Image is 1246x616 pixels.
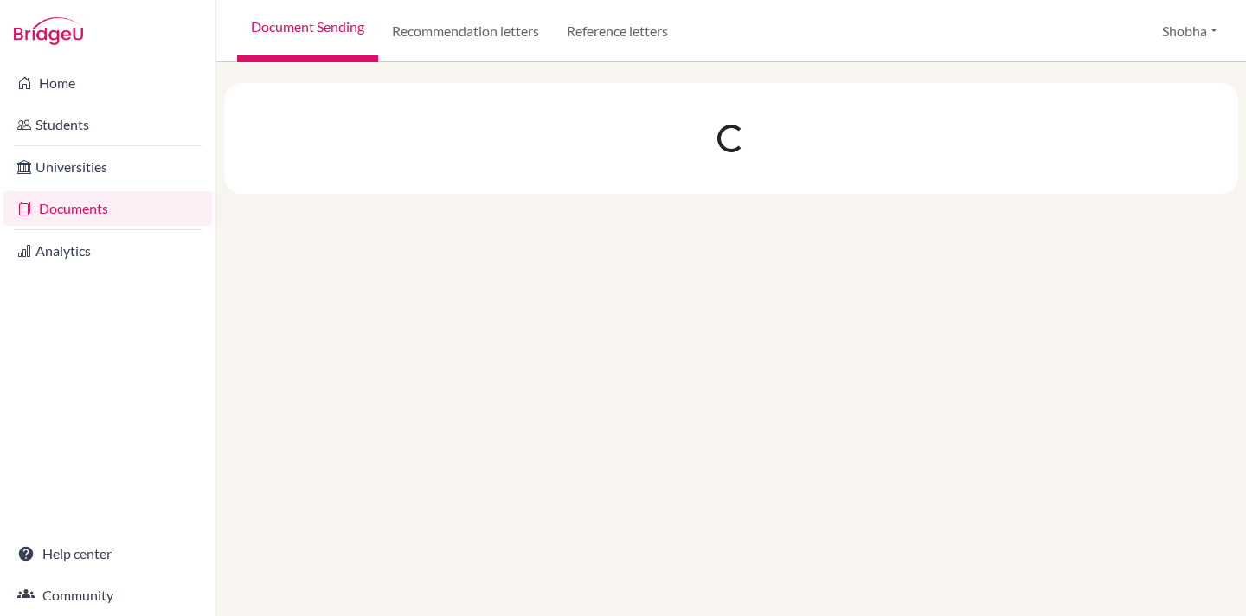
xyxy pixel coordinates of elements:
[1154,15,1225,48] button: Shobha
[3,191,212,226] a: Documents
[3,234,212,268] a: Analytics
[3,66,212,100] a: Home
[3,578,212,613] a: Community
[3,536,212,571] a: Help center
[14,17,83,45] img: Bridge-U
[3,107,212,142] a: Students
[3,150,212,184] a: Universities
